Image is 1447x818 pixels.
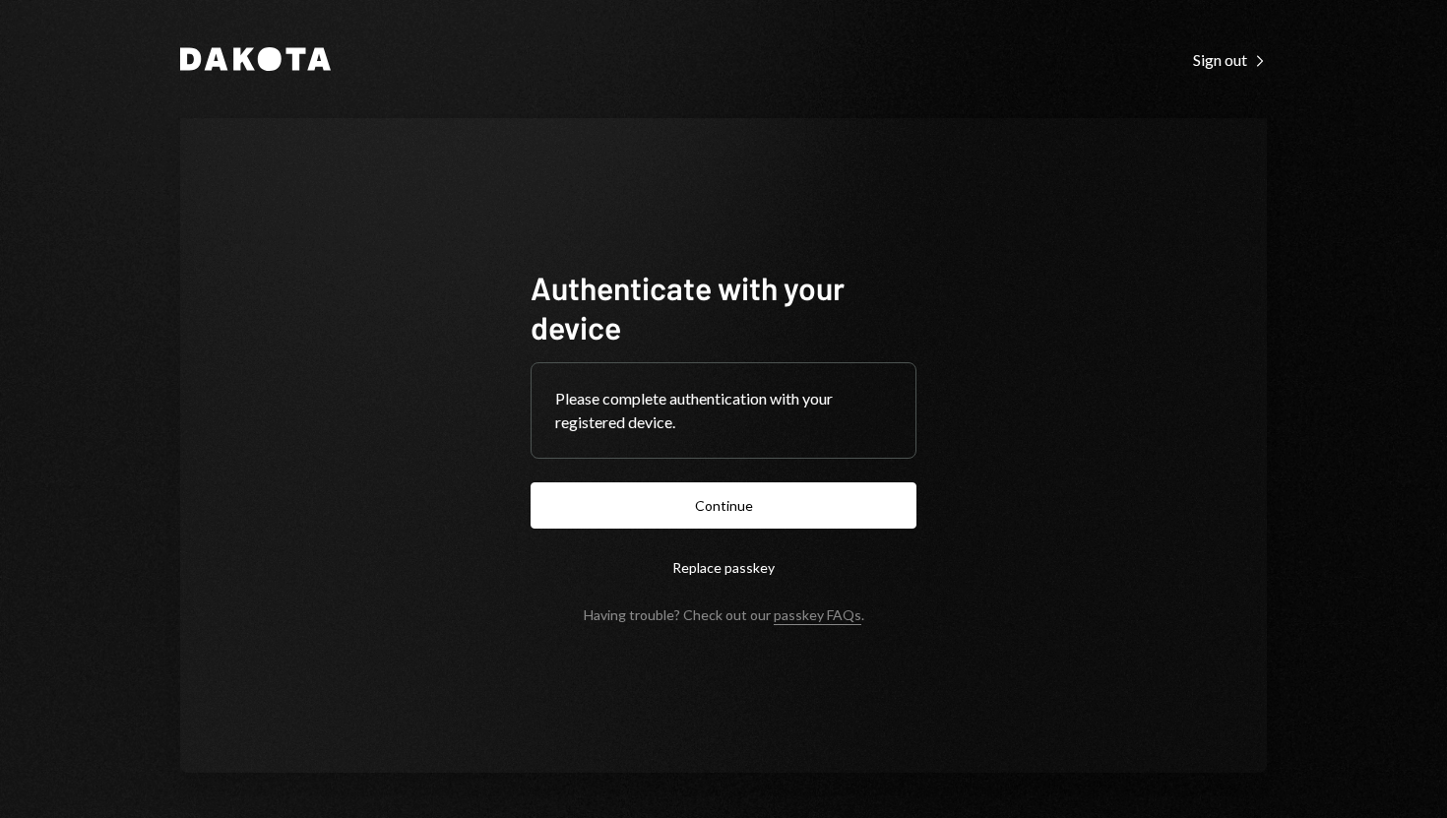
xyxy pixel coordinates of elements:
[1193,50,1267,70] div: Sign out
[584,606,864,623] div: Having trouble? Check out our .
[774,606,861,625] a: passkey FAQs
[555,387,892,434] div: Please complete authentication with your registered device.
[531,544,916,591] button: Replace passkey
[1193,48,1267,70] a: Sign out
[531,268,916,346] h1: Authenticate with your device
[531,482,916,529] button: Continue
